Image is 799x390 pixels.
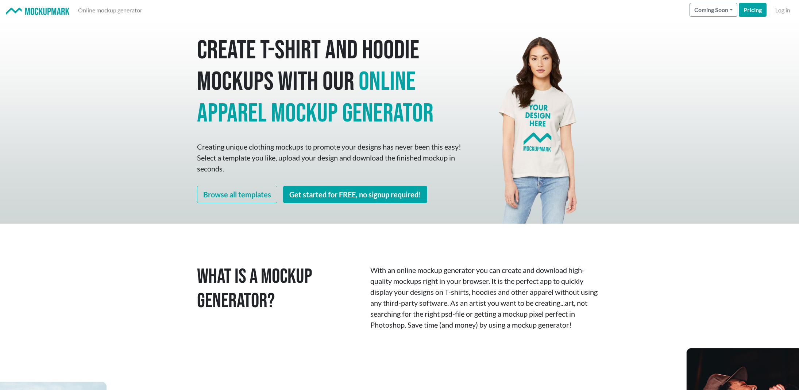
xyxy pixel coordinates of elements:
[197,35,463,130] h1: Create T-shirt and hoodie mockups with our
[197,186,277,203] a: Browse all templates
[739,3,767,17] a: Pricing
[370,264,602,330] p: With an online mockup generator you can create and download high-quality mockups right in your br...
[197,141,463,174] p: Creating unique clothing mockups to promote your designs has never been this easy! Select a templ...
[197,264,359,313] h1: What is a Mockup Generator?
[75,3,145,18] a: Online mockup generator
[493,20,583,224] img: Mockup Mark hero - your design here
[197,66,433,129] span: online apparel mockup generator
[283,186,427,203] a: Get started for FREE, no signup required!
[772,3,793,18] a: Log in
[6,8,69,15] img: Mockup Mark
[690,3,737,17] button: Coming Soon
